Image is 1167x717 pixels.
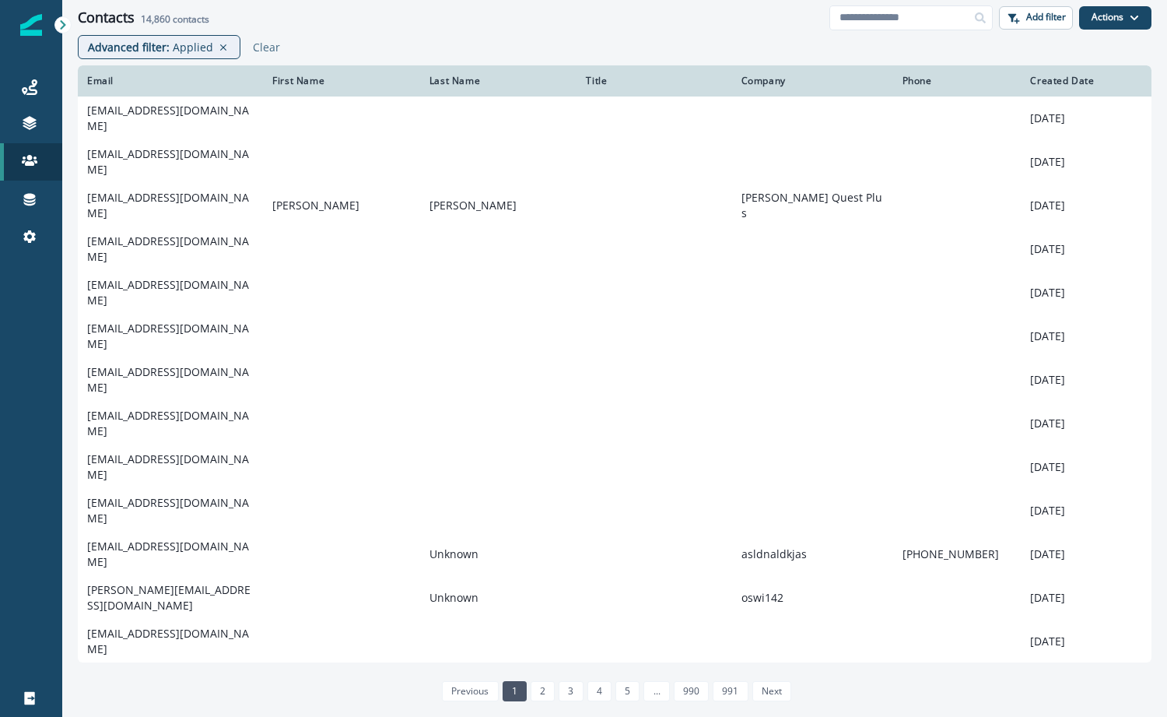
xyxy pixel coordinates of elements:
[78,489,1151,532] a: [EMAIL_ADDRESS][DOMAIN_NAME][DATE]
[141,14,209,25] h2: contacts
[78,140,263,184] td: [EMAIL_ADDRESS][DOMAIN_NAME]
[420,532,577,576] td: Unknown
[1030,547,1142,562] p: [DATE]
[732,532,893,576] td: asldnaldkjas
[999,6,1073,30] button: Add filter
[87,75,254,87] div: Email
[1030,416,1142,431] p: [DATE]
[78,532,263,576] td: [EMAIL_ADDRESS][DOMAIN_NAME]
[78,271,1151,315] a: [EMAIL_ADDRESS][DOMAIN_NAME][DATE]
[420,184,577,227] td: [PERSON_NAME]
[438,681,791,701] ul: Pagination
[615,681,640,701] a: Page 5
[272,75,411,87] div: First Name
[732,576,893,620] td: oswi142
[263,184,420,227] td: [PERSON_NAME]
[78,271,263,315] td: [EMAIL_ADDRESS][DOMAIN_NAME]
[78,184,263,227] td: [EMAIL_ADDRESS][DOMAIN_NAME]
[1026,12,1066,23] p: Add filter
[141,12,170,26] span: 14,860
[1030,198,1142,213] p: [DATE]
[893,532,1022,576] td: [PHONE_NUMBER]
[78,140,1151,184] a: [EMAIL_ADDRESS][DOMAIN_NAME][DATE]
[78,620,263,663] td: [EMAIL_ADDRESS][DOMAIN_NAME]
[78,620,1151,663] a: [EMAIL_ADDRESS][DOMAIN_NAME][DATE]
[1079,6,1151,30] button: Actions
[78,532,1151,576] a: [EMAIL_ADDRESS][DOMAIN_NAME]Unknownasldnaldkjas[PHONE_NUMBER][DATE]
[173,39,213,55] p: Applied
[20,14,42,36] img: Inflection
[1030,241,1142,257] p: [DATE]
[78,227,263,271] td: [EMAIL_ADDRESS][DOMAIN_NAME]
[78,35,240,59] div: Advanced filter: Applied
[1030,154,1142,170] p: [DATE]
[531,681,555,701] a: Page 2
[78,97,1151,140] a: [EMAIL_ADDRESS][DOMAIN_NAME][DATE]
[420,576,577,620] td: Unknown
[1030,329,1142,344] p: [DATE]
[1030,111,1142,126] p: [DATE]
[643,681,669,701] a: Jump forward
[88,39,170,55] p: Advanced filter :
[1030,634,1142,649] p: [DATE]
[902,75,1012,87] div: Phone
[1030,590,1142,606] p: [DATE]
[1030,75,1142,87] div: Created Date
[78,315,1151,358] a: [EMAIL_ADDRESS][DOMAIN_NAME][DATE]
[1030,459,1142,475] p: [DATE]
[253,40,280,54] p: Clear
[1030,372,1142,388] p: [DATE]
[78,227,1151,271] a: [EMAIL_ADDRESS][DOMAIN_NAME][DATE]
[78,97,263,140] td: [EMAIL_ADDRESS][DOMAIN_NAME]
[1030,503,1142,518] p: [DATE]
[503,681,527,701] a: Page 1 is your current page
[78,315,263,358] td: [EMAIL_ADDRESS][DOMAIN_NAME]
[78,445,1151,489] a: [EMAIL_ADDRESS][DOMAIN_NAME][DATE]
[586,75,722,87] div: Title
[587,681,612,701] a: Page 4
[732,184,893,227] td: [PERSON_NAME] Quest Plus
[752,681,791,701] a: Next page
[78,358,263,402] td: [EMAIL_ADDRESS][DOMAIN_NAME]
[559,681,583,701] a: Page 3
[78,445,263,489] td: [EMAIL_ADDRESS][DOMAIN_NAME]
[429,75,568,87] div: Last Name
[741,75,884,87] div: Company
[78,184,1151,227] a: [EMAIL_ADDRESS][DOMAIN_NAME][PERSON_NAME][PERSON_NAME][PERSON_NAME] Quest Plus[DATE]
[78,402,263,445] td: [EMAIL_ADDRESS][DOMAIN_NAME]
[78,576,1151,620] a: [PERSON_NAME][EMAIL_ADDRESS][DOMAIN_NAME]Unknownoswi142[DATE]
[78,9,135,26] h1: Contacts
[78,489,263,532] td: [EMAIL_ADDRESS][DOMAIN_NAME]
[1030,285,1142,301] p: [DATE]
[247,40,280,54] button: Clear
[713,681,748,701] a: Page 991
[674,681,709,701] a: Page 990
[78,358,1151,402] a: [EMAIL_ADDRESS][DOMAIN_NAME][DATE]
[78,576,263,620] td: [PERSON_NAME][EMAIL_ADDRESS][DOMAIN_NAME]
[78,402,1151,445] a: [EMAIL_ADDRESS][DOMAIN_NAME][DATE]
